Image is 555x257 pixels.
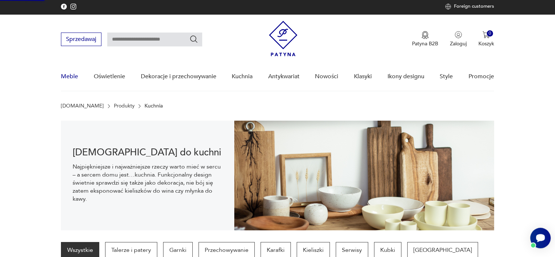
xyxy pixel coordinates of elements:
[412,31,438,47] a: Ikona medaluPatyna B2B
[482,31,490,38] img: Ikona koszyka
[412,31,438,47] button: Patyna B2B
[61,33,101,46] button: Sprzedawaj
[61,37,101,42] a: Sprzedawaj
[61,103,104,109] a: [DOMAIN_NAME]
[234,121,494,230] img: b2f6bfe4a34d2e674d92badc23dc4074.jpg
[455,31,462,38] img: Ikonka użytkownika
[315,63,338,91] a: Nowości
[387,63,424,91] a: Ikony designu
[269,21,297,56] img: Patyna - sklep z meblami i dekoracjami vintage
[73,148,223,157] h1: [DEMOGRAPHIC_DATA] do kuchni
[412,40,438,47] p: Patyna B2B
[487,30,493,37] div: 0
[144,103,163,109] p: Kuchnia
[94,63,125,91] a: Oświetlenie
[450,40,467,47] p: Zaloguj
[454,4,494,10] p: Foreign customers
[445,4,451,10] img: Ikona świata
[70,4,76,10] img: Facebook
[73,163,223,203] p: Najpiękniejsze i najważniejsze rzeczy warto mieć w sercu – a sercem domu jest…kuchnia. Funkcjonal...
[232,63,253,91] a: Kuchnia
[478,31,494,47] button: 0Koszyk
[445,4,494,10] a: Foreign customers
[114,103,135,109] a: Produkty
[140,63,216,91] a: Dekoracje i przechowywanie
[189,35,198,44] button: Szukaj
[469,63,494,91] a: Promocje
[450,31,467,47] button: Zaloguj
[421,31,429,39] img: Ikona medalu
[478,40,494,47] p: Koszyk
[440,63,453,91] a: Style
[61,63,78,91] a: Meble
[61,4,67,10] img: Facebook
[354,63,372,91] a: Klasyki
[530,228,551,248] iframe: Smartsupp widget button
[268,63,300,91] a: Antykwariat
